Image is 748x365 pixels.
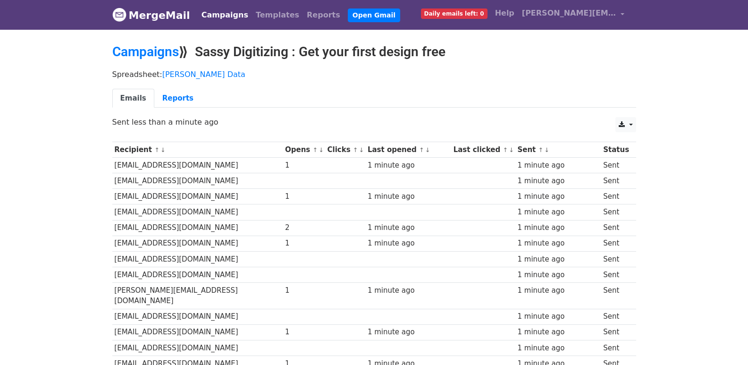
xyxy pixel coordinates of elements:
a: Reports [154,89,202,108]
td: [EMAIL_ADDRESS][DOMAIN_NAME] [112,220,283,236]
td: [EMAIL_ADDRESS][DOMAIN_NAME] [112,251,283,267]
a: ↑ [503,146,508,153]
a: ↑ [538,146,544,153]
a: ↓ [509,146,514,153]
div: 1 minute ago [517,191,598,202]
td: Sent [601,282,631,309]
th: Last clicked [451,142,515,158]
span: Daily emails left: 0 [421,8,487,19]
a: ↓ [160,146,166,153]
a: ↓ [359,146,364,153]
td: Sent [601,236,631,251]
td: [EMAIL_ADDRESS][DOMAIN_NAME] [112,173,283,189]
a: [PERSON_NAME][EMAIL_ADDRESS][DOMAIN_NAME] [518,4,629,26]
div: 1 [285,238,323,249]
a: Reports [303,6,344,25]
p: Sent less than a minute ago [112,117,636,127]
a: ↑ [154,146,160,153]
td: [PERSON_NAME][EMAIL_ADDRESS][DOMAIN_NAME] [112,282,283,309]
td: [EMAIL_ADDRESS][DOMAIN_NAME] [112,340,283,356]
div: 1 minute ago [368,191,449,202]
td: Sent [601,220,631,236]
td: Sent [601,309,631,324]
td: Sent [601,173,631,189]
a: ↑ [419,146,424,153]
a: ↑ [353,146,358,153]
td: Sent [601,189,631,204]
div: 1 minute ago [517,160,598,171]
div: 1 minute ago [517,285,598,296]
th: Sent [515,142,601,158]
td: Sent [601,324,631,340]
div: 1 minute ago [517,327,598,338]
td: [EMAIL_ADDRESS][DOMAIN_NAME] [112,309,283,324]
a: Campaigns [112,44,179,59]
p: Spreadsheet: [112,69,636,79]
span: [PERSON_NAME][EMAIL_ADDRESS][DOMAIN_NAME] [522,8,616,19]
div: 1 [285,191,323,202]
a: Emails [112,89,154,108]
td: Sent [601,267,631,282]
div: 1 minute ago [368,238,449,249]
td: Sent [601,340,631,356]
th: Clicks [325,142,365,158]
div: 1 minute ago [368,222,449,233]
div: 1 minute ago [517,176,598,187]
div: 1 [285,327,323,338]
div: 1 minute ago [517,311,598,322]
div: 1 [285,160,323,171]
td: Sent [601,251,631,267]
td: [EMAIL_ADDRESS][DOMAIN_NAME] [112,236,283,251]
h2: ⟫ Sassy Digitizing : Get your first design free [112,44,636,60]
a: MergeMail [112,5,190,25]
a: ↓ [544,146,549,153]
td: Sent [601,204,631,220]
th: Recipient [112,142,283,158]
div: 1 minute ago [368,285,449,296]
div: 1 minute ago [517,254,598,265]
a: Daily emails left: 0 [417,4,491,23]
div: 2 [285,222,323,233]
td: [EMAIL_ADDRESS][DOMAIN_NAME] [112,189,283,204]
a: ↑ [312,146,318,153]
div: 1 minute ago [517,270,598,280]
th: Status [601,142,631,158]
th: Last opened [365,142,451,158]
a: [PERSON_NAME] Data [162,70,245,79]
div: 1 minute ago [368,327,449,338]
td: [EMAIL_ADDRESS][DOMAIN_NAME] [112,158,283,173]
a: Open Gmail [348,8,400,22]
img: MergeMail logo [112,8,126,22]
div: 1 minute ago [517,222,598,233]
a: Templates [252,6,303,25]
a: ↓ [425,146,430,153]
td: [EMAIL_ADDRESS][DOMAIN_NAME] [112,267,283,282]
a: ↓ [319,146,324,153]
a: Help [491,4,518,23]
a: Campaigns [198,6,252,25]
td: Sent [601,158,631,173]
td: [EMAIL_ADDRESS][DOMAIN_NAME] [112,324,283,340]
div: 1 minute ago [517,238,598,249]
td: [EMAIL_ADDRESS][DOMAIN_NAME] [112,204,283,220]
div: 1 minute ago [517,343,598,354]
div: 1 minute ago [368,160,449,171]
div: 1 minute ago [517,207,598,218]
div: 1 [285,285,323,296]
th: Opens [283,142,325,158]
